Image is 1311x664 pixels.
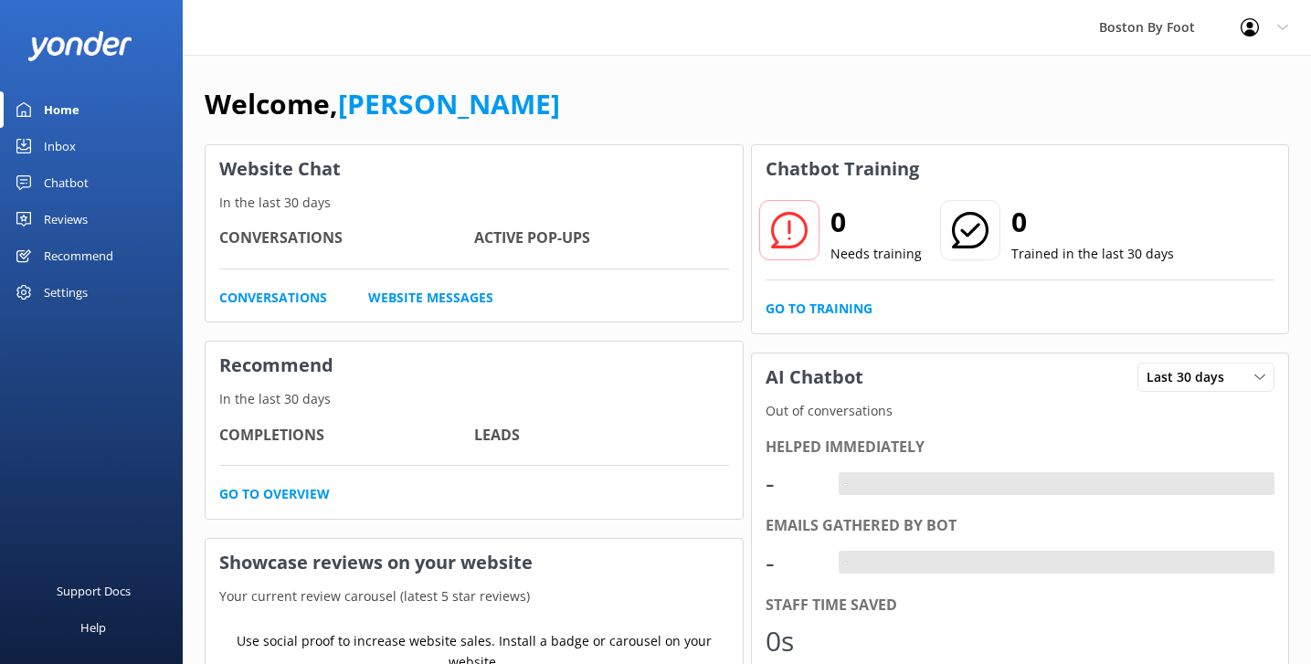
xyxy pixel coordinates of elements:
[57,573,131,609] div: Support Docs
[206,342,743,389] h3: Recommend
[752,353,877,401] h3: AI Chatbot
[766,619,820,663] div: 0s
[219,484,330,504] a: Go to overview
[766,541,820,585] div: -
[766,461,820,505] div: -
[830,200,922,244] h2: 0
[1011,200,1174,244] h2: 0
[206,539,743,586] h3: Showcase reviews on your website
[368,288,493,308] a: Website Messages
[44,128,76,164] div: Inbox
[44,237,113,274] div: Recommend
[27,31,132,61] img: yonder-white-logo.png
[839,551,852,574] div: -
[752,401,1289,421] p: Out of conversations
[1011,244,1174,264] p: Trained in the last 30 days
[80,609,106,646] div: Help
[219,424,474,448] h4: Completions
[338,85,560,122] a: [PERSON_NAME]
[44,201,88,237] div: Reviews
[206,145,743,193] h3: Website Chat
[44,91,79,128] div: Home
[766,514,1275,538] div: Emails gathered by bot
[44,164,89,201] div: Chatbot
[219,227,474,250] h4: Conversations
[205,82,560,126] h1: Welcome,
[474,424,729,448] h4: Leads
[474,227,729,250] h4: Active Pop-ups
[44,274,88,311] div: Settings
[206,586,743,606] p: Your current review carousel (latest 5 star reviews)
[766,436,1275,459] div: Helped immediately
[206,193,743,213] p: In the last 30 days
[206,389,743,409] p: In the last 30 days
[839,472,852,496] div: -
[1147,367,1235,387] span: Last 30 days
[766,299,872,319] a: Go to Training
[830,244,922,264] p: Needs training
[219,288,327,308] a: Conversations
[752,145,933,193] h3: Chatbot Training
[766,594,1275,617] div: Staff time saved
